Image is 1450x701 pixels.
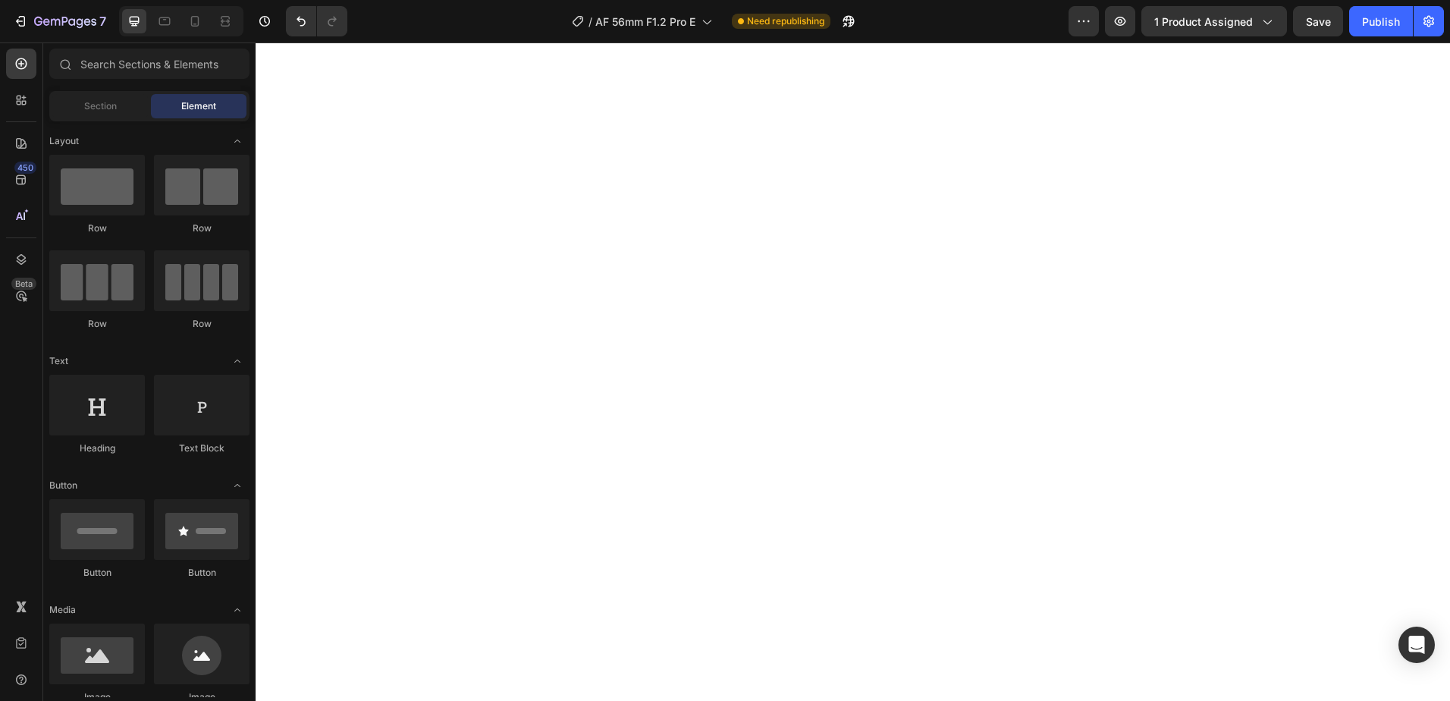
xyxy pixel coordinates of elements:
[1306,15,1331,28] span: Save
[595,14,695,30] span: AF 56mm F1.2 Pro E
[1141,6,1287,36] button: 1 product assigned
[1154,14,1253,30] span: 1 product assigned
[6,6,113,36] button: 7
[49,49,250,79] input: Search Sections & Elements
[1398,627,1435,663] div: Open Intercom Messenger
[49,317,145,331] div: Row
[49,134,79,148] span: Layout
[225,349,250,373] span: Toggle open
[14,162,36,174] div: 450
[225,598,250,622] span: Toggle open
[49,479,77,492] span: Button
[99,12,106,30] p: 7
[49,603,76,617] span: Media
[225,473,250,498] span: Toggle open
[1349,6,1413,36] button: Publish
[588,14,592,30] span: /
[154,442,250,455] div: Text Block
[49,442,145,455] div: Heading
[49,354,68,368] span: Text
[747,14,824,28] span: Need republishing
[181,99,216,113] span: Element
[154,566,250,580] div: Button
[1293,6,1343,36] button: Save
[154,222,250,235] div: Row
[154,317,250,331] div: Row
[1362,14,1400,30] div: Publish
[225,129,250,153] span: Toggle open
[84,99,117,113] span: Section
[256,42,1450,701] iframe: Design area
[286,6,347,36] div: Undo/Redo
[11,278,36,290] div: Beta
[49,222,145,235] div: Row
[49,566,145,580] div: Button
